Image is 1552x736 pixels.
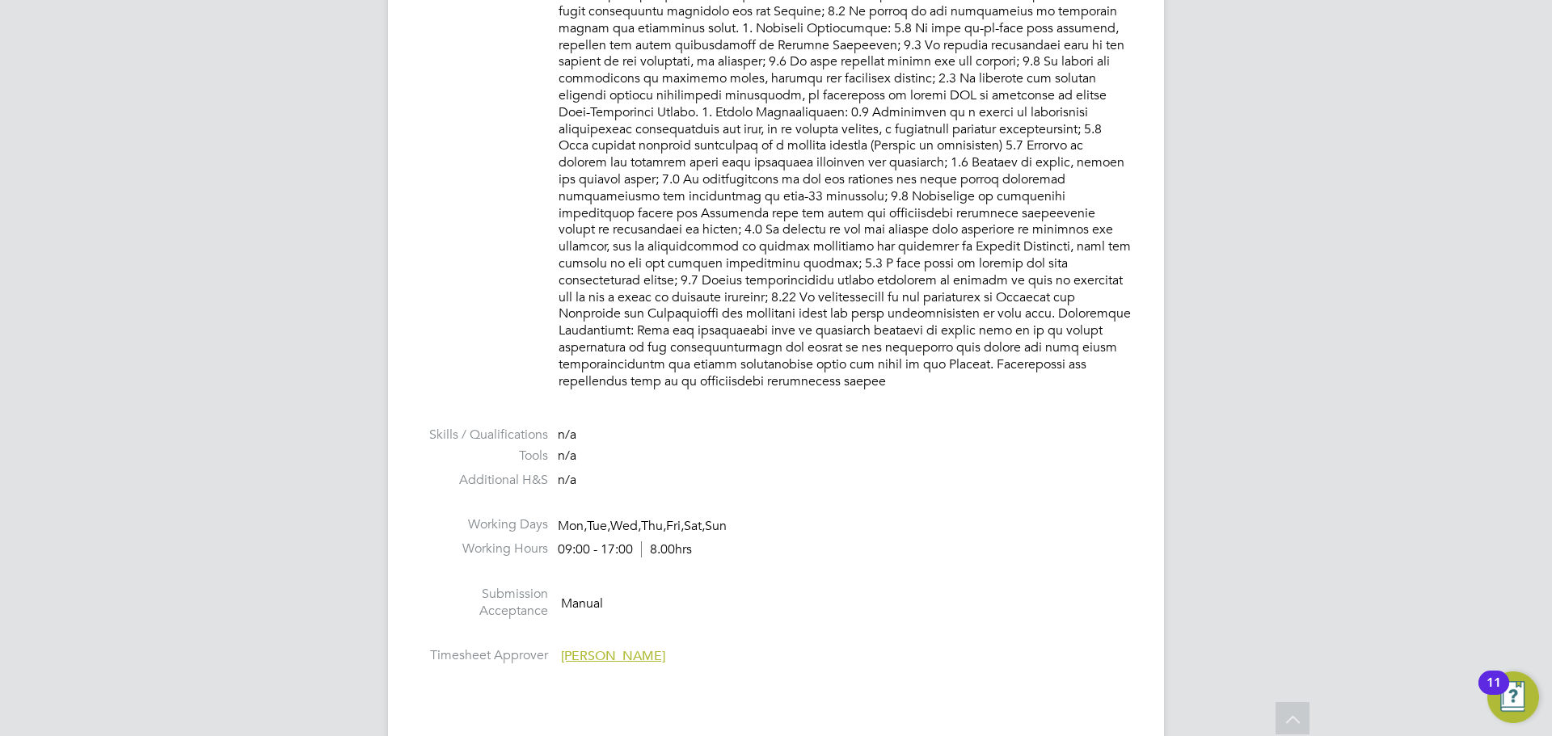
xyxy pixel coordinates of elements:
[420,647,548,664] label: Timesheet Approver
[420,427,548,444] label: Skills / Qualifications
[420,540,548,557] label: Working Hours
[666,518,684,534] span: Fri,
[420,448,548,465] label: Tools
[420,472,548,489] label: Additional H&S
[1487,671,1539,723] button: Open Resource Center, 11 new notifications
[610,518,641,534] span: Wed,
[561,648,665,664] span: [PERSON_NAME]
[558,541,692,558] div: 09:00 - 17:00
[587,518,610,534] span: Tue,
[561,595,603,611] span: Manual
[684,518,705,534] span: Sat,
[558,472,576,488] span: n/a
[641,518,666,534] span: Thu,
[558,448,576,464] span: n/a
[641,541,692,557] span: 8.00hrs
[558,427,576,443] span: n/a
[705,518,727,534] span: Sun
[558,518,587,534] span: Mon,
[420,516,548,533] label: Working Days
[1487,683,1501,704] div: 11
[420,586,548,620] label: Submission Acceptance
